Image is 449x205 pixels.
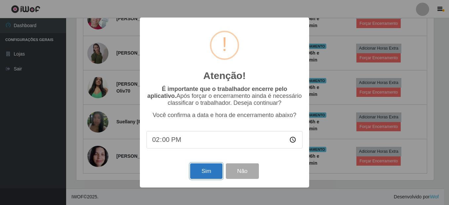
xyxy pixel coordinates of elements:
[146,86,303,106] p: Após forçar o encerramento ainda é necessário classificar o trabalhador. Deseja continuar?
[147,86,287,99] b: É importante que o trabalhador encerre pelo aplicativo.
[203,70,246,82] h2: Atenção!
[146,112,303,119] p: Você confirma a data e hora de encerramento abaixo?
[226,163,259,179] button: Não
[190,163,222,179] button: Sim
